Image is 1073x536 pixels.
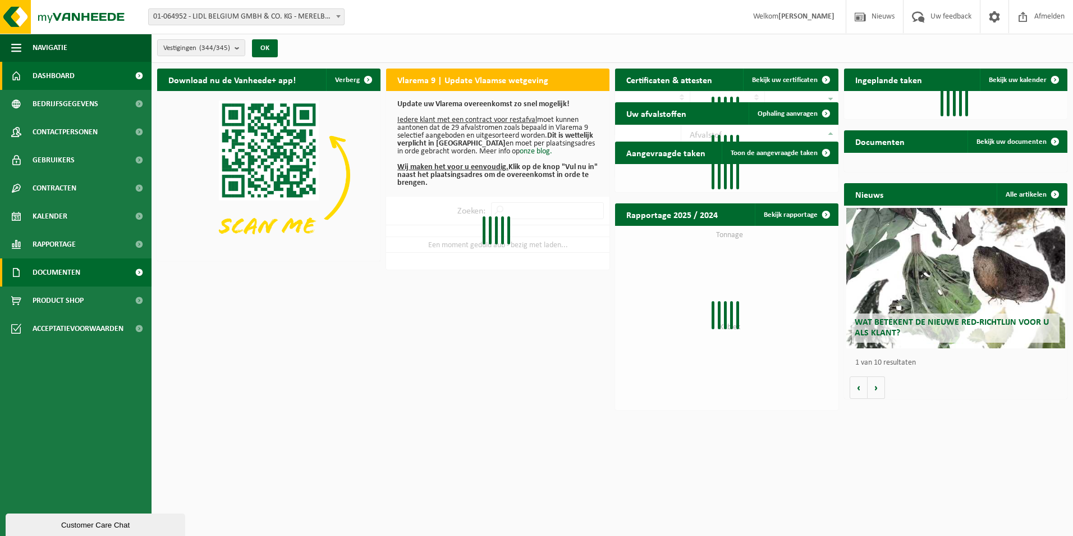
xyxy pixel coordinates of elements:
h2: Aangevraagde taken [615,142,717,163]
a: Wat betekent de nieuwe RED-richtlijn voor u als klant? [846,208,1065,348]
button: Volgende [868,376,885,399]
button: Vestigingen(344/345) [157,39,245,56]
h2: Uw afvalstoffen [615,102,698,124]
h2: Download nu de Vanheede+ app! [157,69,307,90]
span: Gebruikers [33,146,75,174]
b: Dit is wettelijk verplicht in [GEOGRAPHIC_DATA] [397,131,593,148]
span: Wat betekent de nieuwe RED-richtlijn voor u als klant? [855,318,1049,338]
span: Documenten [33,258,80,287]
h2: Rapportage 2025 / 2024 [615,203,729,225]
button: Vorige [850,376,868,399]
p: 1 van 10 resultaten [855,359,1062,367]
h2: Certificaten & attesten [615,69,723,90]
a: onze blog. [520,147,552,156]
b: Update uw Vlarema overeenkomst zo snel mogelijk! [397,100,570,108]
h2: Documenten [844,130,916,152]
u: Wij maken het voor u eenvoudig. [397,163,508,171]
a: Alle artikelen [997,183,1066,206]
span: 01-064952 - LIDL BELGIUM GMBH & CO. KG - MERELBEKE [149,9,344,25]
b: Klik op de knop "Vul nu in" naast het plaatsingsadres om de overeenkomst in orde te brengen. [397,163,598,187]
span: Bekijk uw certificaten [752,76,818,84]
span: Kalender [33,202,67,230]
span: Product Shop [33,287,84,315]
span: Bekijk uw documenten [976,138,1047,146]
h2: Vlarema 9 | Update Vlaamse wetgeving [386,69,560,90]
a: Bekijk uw kalender [980,69,1066,91]
span: Rapportage [33,230,76,258]
button: OK [252,39,278,57]
span: Vestigingen [163,40,230,57]
a: Bekijk uw certificaten [743,69,837,91]
span: Bedrijfsgegevens [33,90,98,118]
span: Dashboard [33,62,75,90]
span: Contactpersonen [33,118,98,146]
button: Verberg [326,69,379,91]
span: Ophaling aanvragen [758,110,818,117]
a: Bekijk uw documenten [967,130,1066,153]
span: Toon de aangevraagde taken [731,149,818,157]
span: Bekijk uw kalender [989,76,1047,84]
h2: Ingeplande taken [844,69,933,90]
strong: [PERSON_NAME] [778,12,834,21]
a: Toon de aangevraagde taken [722,142,837,164]
span: Acceptatievoorwaarden [33,315,123,343]
p: moet kunnen aantonen dat de 29 afvalstromen zoals bepaald in Vlarema 9 selectief aangeboden en ui... [397,101,598,187]
span: Verberg [335,76,360,84]
iframe: chat widget [6,511,187,536]
img: Download de VHEPlus App [157,91,380,259]
span: Navigatie [33,34,67,62]
count: (344/345) [199,44,230,52]
a: Bekijk rapportage [755,203,837,226]
span: Contracten [33,174,76,202]
u: Iedere klant met een contract voor restafval [397,116,537,124]
h2: Nieuws [844,183,895,205]
a: Ophaling aanvragen [749,102,837,125]
span: 01-064952 - LIDL BELGIUM GMBH & CO. KG - MERELBEKE [148,8,345,25]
